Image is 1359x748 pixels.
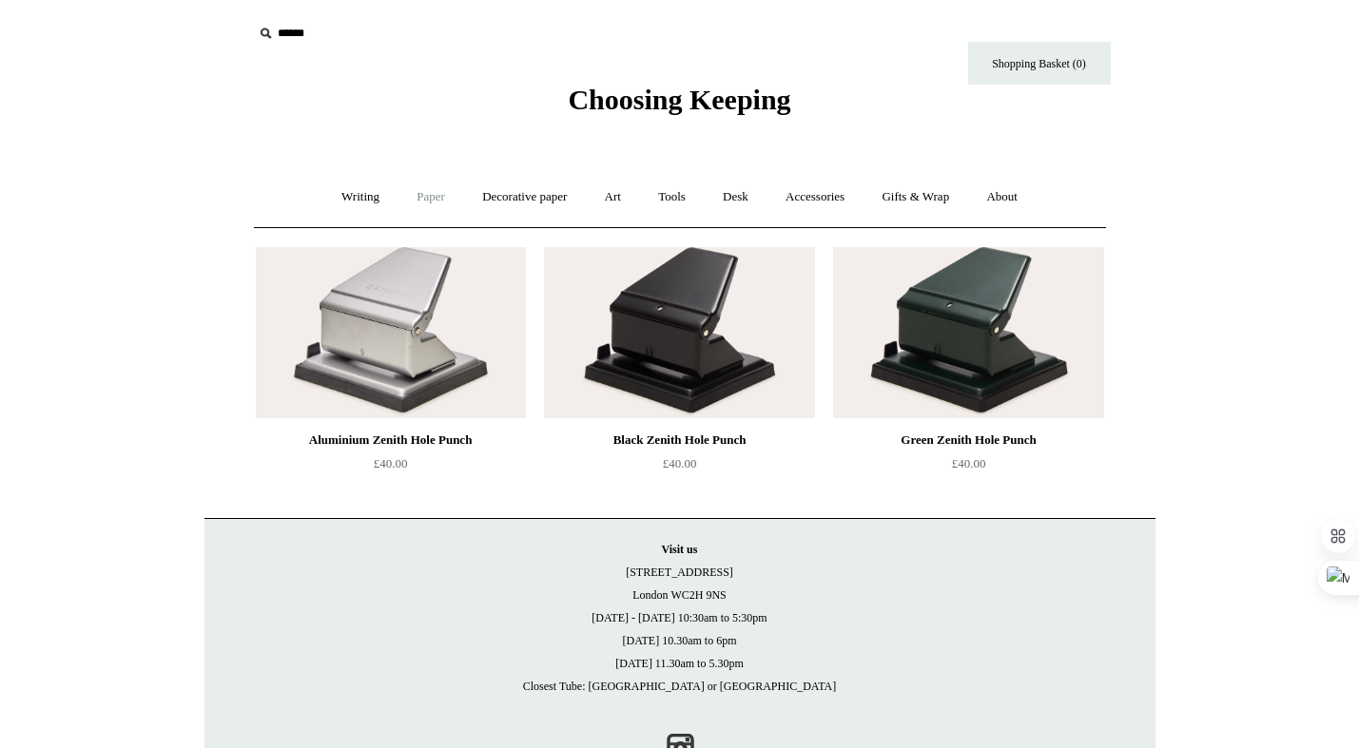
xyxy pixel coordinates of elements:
div: Green Zenith Hole Punch [838,429,1098,451]
a: Art [588,172,638,222]
strong: Visit us [662,543,698,556]
img: Green Zenith Hole Punch [833,247,1103,418]
a: Green Zenith Hole Punch £40.00 [833,429,1103,507]
a: Writing [324,172,397,222]
div: Aluminium Zenith Hole Punch [261,429,521,451]
a: Aluminium Zenith Hole Punch £40.00 [256,429,526,507]
a: Desk [706,172,766,222]
a: Tools [641,172,703,222]
a: Paper [399,172,462,222]
a: Accessories [768,172,862,222]
a: Shopping Basket (0) [968,42,1111,85]
span: £40.00 [374,456,408,470]
a: Aluminium Zenith Hole Punch Aluminium Zenith Hole Punch [256,247,526,418]
a: Gifts & Wrap [864,172,966,222]
p: [STREET_ADDRESS] London WC2H 9NS [DATE] - [DATE] 10:30am to 5:30pm [DATE] 10.30am to 6pm [DATE] 1... [223,538,1136,698]
img: Black Zenith Hole Punch [544,247,814,418]
span: Choosing Keeping [568,84,790,115]
a: Decorative paper [465,172,584,222]
div: Black Zenith Hole Punch [549,429,809,451]
a: About [969,172,1035,222]
a: Choosing Keeping [568,99,790,112]
a: Black Zenith Hole Punch £40.00 [544,429,814,507]
span: £40.00 [952,456,986,470]
img: Aluminium Zenith Hole Punch [256,247,526,418]
a: Green Zenith Hole Punch Green Zenith Hole Punch [833,247,1103,418]
a: Black Zenith Hole Punch Black Zenith Hole Punch [544,247,814,418]
span: £40.00 [663,456,697,470]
